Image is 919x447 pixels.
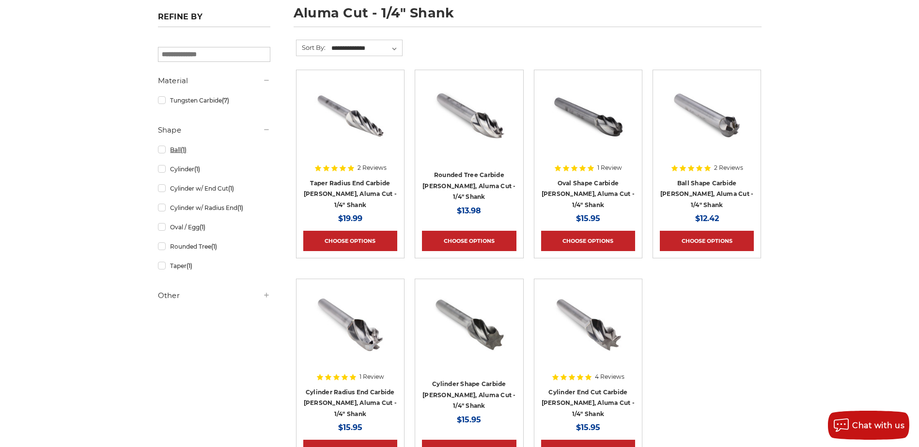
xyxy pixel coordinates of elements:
[828,411,909,440] button: Chat with us
[338,214,362,223] span: $19.99
[549,77,627,154] img: SE-3NF oval/egg shape carbide burr 1/4" shank
[542,388,635,417] a: Cylinder End Cut Carbide [PERSON_NAME], Aluma Cut - 1/4" Shank
[303,77,397,171] a: SL-3NF taper radius shape carbide burr 1/4" shank
[660,231,754,251] a: Choose Options
[422,171,516,200] a: Rounded Tree Carbide [PERSON_NAME], Aluma Cut - 1/4" Shank
[158,257,270,274] a: Taper
[430,286,508,363] img: SA-3NF cylinder shape carbide burr 1/4" shank
[194,165,200,173] span: (1)
[330,41,402,56] select: Sort By:
[158,219,270,236] a: Oval / Egg
[660,77,754,171] a: SD-3NF ball shape carbide burr 1/4" shank
[422,286,516,380] a: SA-3NF cylinder shape carbide burr 1/4" shank
[422,380,516,409] a: Cylinder Shape Carbide [PERSON_NAME], Aluma Cut - 1/4" Shank
[158,238,270,255] a: Rounded Tree
[338,423,362,432] span: $15.95
[228,185,234,192] span: (1)
[187,262,192,269] span: (1)
[158,124,270,136] h5: Shape
[668,77,746,154] img: SD-3NF ball shape carbide burr 1/4" shank
[158,199,270,216] a: Cylinder w/ Radius End
[158,290,270,301] h5: Other
[211,243,217,250] span: (1)
[222,97,229,104] span: (7)
[303,231,397,251] a: Choose Options
[541,77,635,171] a: SE-3NF oval/egg shape carbide burr 1/4" shank
[541,286,635,380] a: SB-3NF cylinder end cut shape carbide burr 1/4" shank
[576,214,600,223] span: $15.95
[541,231,635,251] a: Choose Options
[294,6,762,27] h1: aluma cut - 1/4" shank
[430,77,508,154] img: SF-3NF rounded tree shape carbide burr 1/4" shank
[296,40,326,55] label: Sort By:
[158,75,270,87] h5: Material
[695,214,719,223] span: $12.42
[422,77,516,171] a: SF-3NF rounded tree shape carbide burr 1/4" shank
[158,141,270,158] a: Ball
[237,204,243,211] span: (1)
[158,180,270,197] a: Cylinder w/ End Cut
[549,286,627,363] img: SB-3NF cylinder end cut shape carbide burr 1/4" shank
[422,231,516,251] a: Choose Options
[158,12,270,27] h5: Refine by
[304,388,397,417] a: Cylinder Radius End Carbide [PERSON_NAME], Aluma Cut - 1/4" Shank
[660,179,754,209] a: Ball Shape Carbide [PERSON_NAME], Aluma Cut - 1/4" Shank
[457,206,481,215] span: $13.98
[576,423,600,432] span: $15.95
[542,179,635,209] a: Oval Shape Carbide [PERSON_NAME], Aluma Cut - 1/4" Shank
[303,286,397,380] a: SC-3NF cylinder radius cut shape carbide burr 1/4" shank
[158,92,270,109] a: Tungsten Carbide
[312,77,389,154] img: SL-3NF taper radius shape carbide burr 1/4" shank
[304,179,397,209] a: Taper Radius End Carbide [PERSON_NAME], Aluma Cut - 1/4" Shank
[457,415,481,424] span: $15.95
[200,223,205,231] span: (1)
[158,161,270,178] a: Cylinder
[181,146,187,153] span: (1)
[852,421,904,430] span: Chat with us
[312,286,389,363] img: SC-3NF cylinder radius cut shape carbide burr 1/4" shank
